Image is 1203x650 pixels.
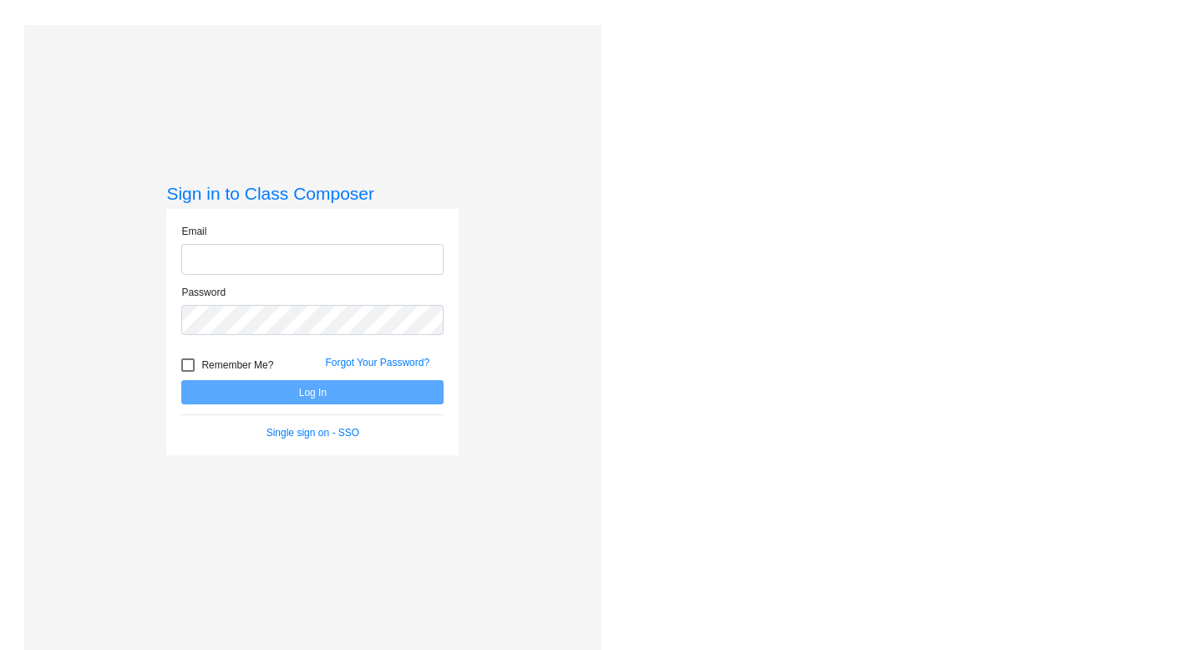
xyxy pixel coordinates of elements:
[201,355,273,375] span: Remember Me?
[266,427,359,439] a: Single sign on - SSO
[181,224,206,239] label: Email
[166,183,459,204] h3: Sign in to Class Composer
[181,285,226,300] label: Password
[325,357,429,368] a: Forgot Your Password?
[181,380,444,404] button: Log In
